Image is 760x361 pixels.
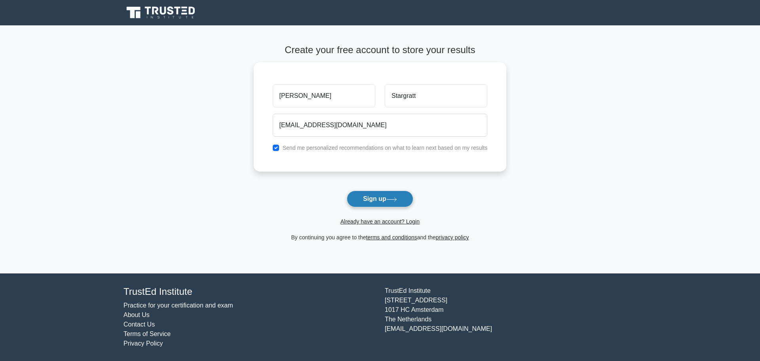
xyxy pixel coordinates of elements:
[123,321,155,328] a: Contact Us
[123,330,171,337] a: Terms of Service
[123,302,233,309] a: Practice for your certification and exam
[340,218,420,225] a: Already have an account? Login
[385,84,487,107] input: Last name
[249,233,511,242] div: By continuing you agree to the and the
[273,84,375,107] input: First name
[273,114,488,137] input: Email
[366,234,417,241] a: terms and conditions
[254,44,507,56] h4: Create your free account to store your results
[436,234,469,241] a: privacy policy
[123,340,163,347] a: Privacy Policy
[123,286,375,298] h4: TrustEd Institute
[347,191,413,207] button: Sign up
[283,145,488,151] label: Send me personalized recommendations on what to learn next based on my results
[380,286,641,348] div: TrustEd Institute [STREET_ADDRESS] 1017 HC Amsterdam The Netherlands [EMAIL_ADDRESS][DOMAIN_NAME]
[123,311,150,318] a: About Us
